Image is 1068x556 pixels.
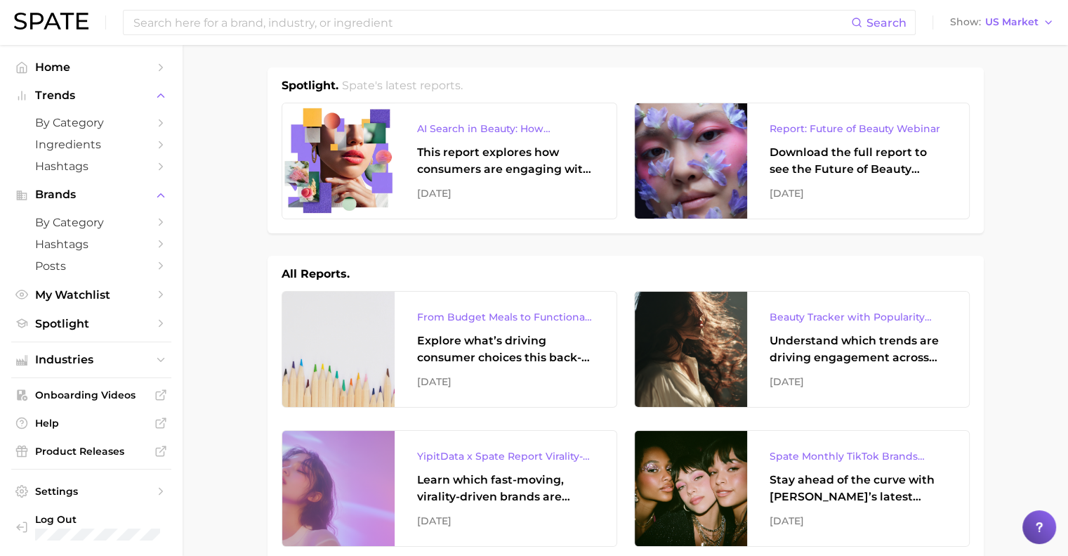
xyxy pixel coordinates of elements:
[282,430,617,547] a: YipitData x Spate Report Virality-Driven Brands Are Taking a Slice of the Beauty PieLearn which f...
[11,441,171,462] a: Product Releases
[11,255,171,277] a: Posts
[35,513,160,526] span: Log Out
[35,417,147,429] span: Help
[770,144,947,178] div: Download the full report to see the Future of Beauty trends we unpacked during the webinar.
[417,144,594,178] div: This report explores how consumers are engaging with AI-powered search tools — and what it means ...
[417,373,594,390] div: [DATE]
[985,18,1039,26] span: US Market
[947,13,1057,32] button: ShowUS Market
[35,389,147,401] span: Onboarding Videos
[11,85,171,106] button: Trends
[35,259,147,273] span: Posts
[35,138,147,151] span: Ingredients
[11,413,171,434] a: Help
[14,13,88,30] img: SPATE
[417,309,594,325] div: From Budget Meals to Functional Snacks: Food & Beverage Trends Shaping Consumer Behavior This Sch...
[35,60,147,74] span: Home
[11,509,171,545] a: Log out. Currently logged in with e-mail ltal@gattefossecorp.com.
[282,77,338,94] h1: Spotlight.
[11,155,171,177] a: Hashtags
[35,288,147,302] span: My Watchlist
[11,313,171,335] a: Spotlight
[417,472,594,505] div: Learn which fast-moving, virality-driven brands are leading the pack, the risks of viral growth, ...
[11,134,171,155] a: Ingredients
[342,77,463,94] h2: Spate's latest reports.
[35,317,147,330] span: Spotlight
[35,116,147,129] span: by Category
[770,120,947,137] div: Report: Future of Beauty Webinar
[35,188,147,201] span: Brands
[770,472,947,505] div: Stay ahead of the curve with [PERSON_NAME]’s latest monthly tracker, spotlighting the fastest-gro...
[35,216,147,229] span: by Category
[950,18,981,26] span: Show
[11,349,171,370] button: Industries
[11,481,171,502] a: Settings
[11,184,171,205] button: Brands
[417,512,594,529] div: [DATE]
[417,185,594,202] div: [DATE]
[634,291,970,408] a: Beauty Tracker with Popularity IndexUnderstand which trends are driving engagement across platfor...
[35,89,147,102] span: Trends
[634,430,970,547] a: Spate Monthly TikTok Brands TrackerStay ahead of the curve with [PERSON_NAME]’s latest monthly tr...
[770,185,947,202] div: [DATE]
[35,485,147,498] span: Settings
[417,448,594,465] div: YipitData x Spate Report Virality-Driven Brands Are Taking a Slice of the Beauty Pie
[770,332,947,366] div: Understand which trends are driving engagement across platforms in the skin, hair, makeup, and fr...
[11,56,171,78] a: Home
[770,512,947,529] div: [DATE]
[11,284,171,306] a: My Watchlist
[11,233,171,255] a: Hashtags
[417,120,594,137] div: AI Search in Beauty: How Consumers Are Using ChatGPT vs. Google Search
[417,332,594,366] div: Explore what’s driving consumer choices this back-to-school season From budget-friendly meals to ...
[634,103,970,219] a: Report: Future of Beauty WebinarDownload the full report to see the Future of Beauty trends we un...
[35,238,147,251] span: Hashtags
[35,160,147,173] span: Hashtags
[770,373,947,390] div: [DATE]
[35,445,147,458] span: Product Releases
[282,103,617,219] a: AI Search in Beauty: How Consumers Are Using ChatGPT vs. Google SearchThis report explores how co...
[11,212,171,233] a: by Category
[282,291,617,408] a: From Budget Meals to Functional Snacks: Food & Beverage Trends Shaping Consumer Behavior This Sch...
[132,11,851,34] input: Search here for a brand, industry, or ingredient
[11,112,171,134] a: by Category
[35,354,147,366] span: Industries
[770,448,947,465] div: Spate Monthly TikTok Brands Tracker
[866,16,907,30] span: Search
[282,266,350,283] h1: All Reports.
[770,309,947,325] div: Beauty Tracker with Popularity Index
[11,384,171,406] a: Onboarding Videos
